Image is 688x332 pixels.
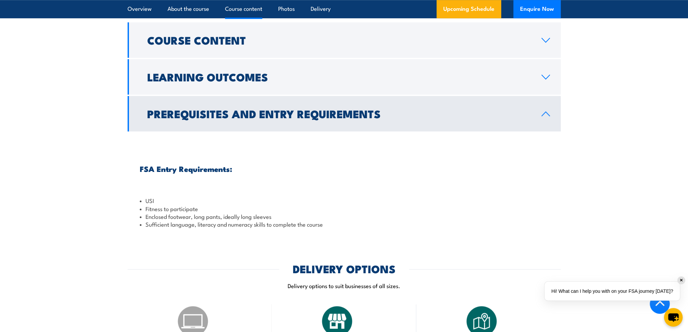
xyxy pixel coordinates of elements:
[140,205,549,212] li: Fitness to participate
[140,165,549,173] h3: FSA Entry Requirements:
[140,212,549,220] li: Enclosed footwear, long pants, ideally long sleeves
[128,96,561,131] a: Prerequisites and Entry Requirements
[293,264,396,273] h2: DELIVERY OPTIONS
[128,22,561,58] a: Course Content
[147,109,531,118] h2: Prerequisites and Entry Requirements
[128,59,561,95] a: Learning Outcomes
[140,197,549,204] li: USI
[140,220,549,228] li: Sufficient language, literacy and numeracy skills to complete the course
[545,282,680,301] div: Hi! What can I help you with on your FSA journey [DATE]?
[147,72,531,81] h2: Learning Outcomes
[128,282,561,289] p: Delivery options to suit businesses of all sizes.
[664,308,683,327] button: chat-button
[678,277,685,284] div: ✕
[147,35,531,45] h2: Course Content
